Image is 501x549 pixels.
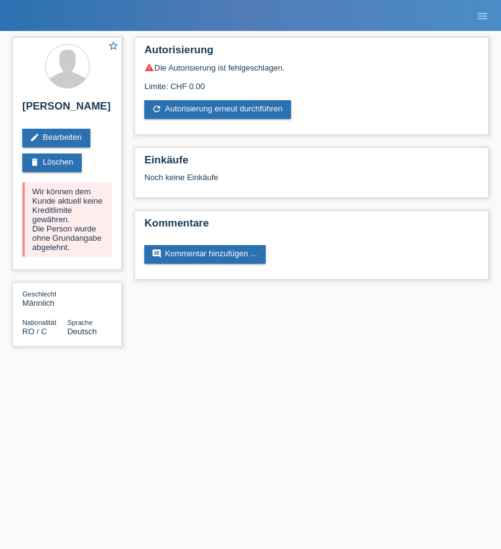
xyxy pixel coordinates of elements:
[476,10,489,22] i: menu
[144,154,479,173] h2: Einkäufe
[108,40,119,51] i: star_border
[144,63,154,72] i: warning
[22,290,56,298] span: Geschlecht
[144,217,479,236] h2: Kommentare
[22,182,112,257] div: Wir können dem Kunde aktuell keine Kreditlimite gewähren. Die Person wurde ohne Grundangabe abgel...
[152,249,162,259] i: comment
[144,245,266,264] a: commentKommentar hinzufügen ...
[68,327,97,336] span: Deutsch
[22,153,82,172] a: deleteLöschen
[22,319,56,326] span: Nationalität
[68,319,93,326] span: Sprache
[152,104,162,114] i: refresh
[470,12,495,19] a: menu
[22,327,47,336] span: Rumänien / C / 02.01.2021
[144,100,291,119] a: refreshAutorisierung erneut durchführen
[144,63,479,72] div: Die Autorisierung ist fehlgeschlagen.
[144,72,479,91] div: Limite: CHF 0.00
[144,173,479,191] div: Noch keine Einkäufe
[22,129,90,147] a: editBearbeiten
[108,40,119,53] a: star_border
[30,132,40,142] i: edit
[22,289,68,308] div: Männlich
[144,44,479,63] h2: Autorisierung
[22,100,112,119] h2: [PERSON_NAME]
[30,157,40,167] i: delete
